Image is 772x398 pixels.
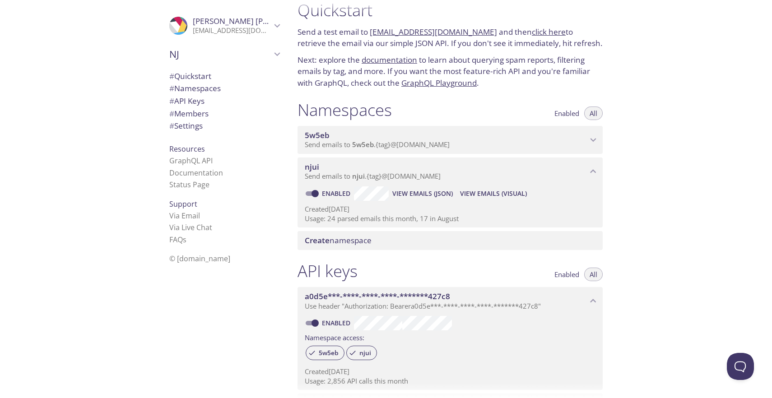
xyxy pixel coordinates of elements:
[162,11,287,41] div: Kaitlyn Conway
[193,16,316,26] span: [PERSON_NAME] [PERSON_NAME]
[169,108,174,119] span: #
[306,346,344,360] div: 5w5eb
[169,144,205,154] span: Resources
[298,126,603,154] div: 5w5eb namespace
[169,180,209,190] a: Status Page
[456,186,530,201] button: View Emails (Visual)
[549,268,585,281] button: Enabled
[169,96,174,106] span: #
[162,42,287,66] div: NJ
[183,235,186,245] span: s
[352,140,374,149] span: 5w5eb
[169,48,271,60] span: NJ
[298,100,392,120] h1: Namespaces
[169,71,211,81] span: Quickstart
[162,107,287,120] div: Members
[346,346,377,360] div: njui
[162,95,287,107] div: API Keys
[298,157,603,185] div: njui namespace
[460,188,527,199] span: View Emails (Visual)
[169,254,230,264] span: © [DOMAIN_NAME]
[305,130,330,140] span: 5w5eb
[305,171,441,180] span: Send emails to . {tag} @[DOMAIN_NAME]
[169,211,200,221] a: Via Email
[169,199,197,209] span: Support
[305,162,319,172] span: njui
[321,189,354,198] a: Enabled
[298,231,603,250] div: Create namespace
[169,120,203,131] span: Settings
[305,235,330,245] span: Create
[401,78,477,88] a: GraphQL Playground
[298,54,603,89] p: Next: explore the to learn about querying spam reports, filtering emails by tag, and more. If you...
[584,106,603,120] button: All
[169,83,221,93] span: Namespaces
[305,214,595,223] p: Usage: 24 parsed emails this month, 17 in August
[305,140,450,149] span: Send emails to . {tag} @[DOMAIN_NAME]
[162,70,287,83] div: Quickstart
[305,235,372,245] span: namespace
[169,168,223,178] a: Documentation
[389,186,456,201] button: View Emails (JSON)
[370,27,497,37] a: [EMAIL_ADDRESS][DOMAIN_NAME]
[532,27,566,37] a: click here
[162,82,287,95] div: Namespaces
[354,349,377,357] span: njui
[305,330,364,343] label: Namespace access:
[392,188,453,199] span: View Emails (JSON)
[169,108,209,119] span: Members
[169,222,212,232] a: Via Live Chat
[169,96,205,106] span: API Keys
[305,376,595,386] p: Usage: 2,856 API calls this month
[169,156,213,166] a: GraphQL API
[352,171,365,180] span: njui
[549,106,585,120] button: Enabled
[162,120,287,132] div: Team Settings
[321,319,354,327] a: Enabled
[169,120,174,131] span: #
[298,26,603,49] p: Send a test email to and then to retrieve the email via our simple JSON API. If you don't see it ...
[305,367,595,376] p: Created [DATE]
[313,349,344,357] span: 5w5eb
[305,204,595,214] p: Created [DATE]
[584,268,603,281] button: All
[298,261,358,281] h1: API keys
[193,26,271,35] p: [EMAIL_ADDRESS][DOMAIN_NAME]
[169,235,186,245] a: FAQ
[362,55,417,65] a: documentation
[169,71,174,81] span: #
[169,83,174,93] span: #
[727,353,754,380] iframe: Help Scout Beacon - Open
